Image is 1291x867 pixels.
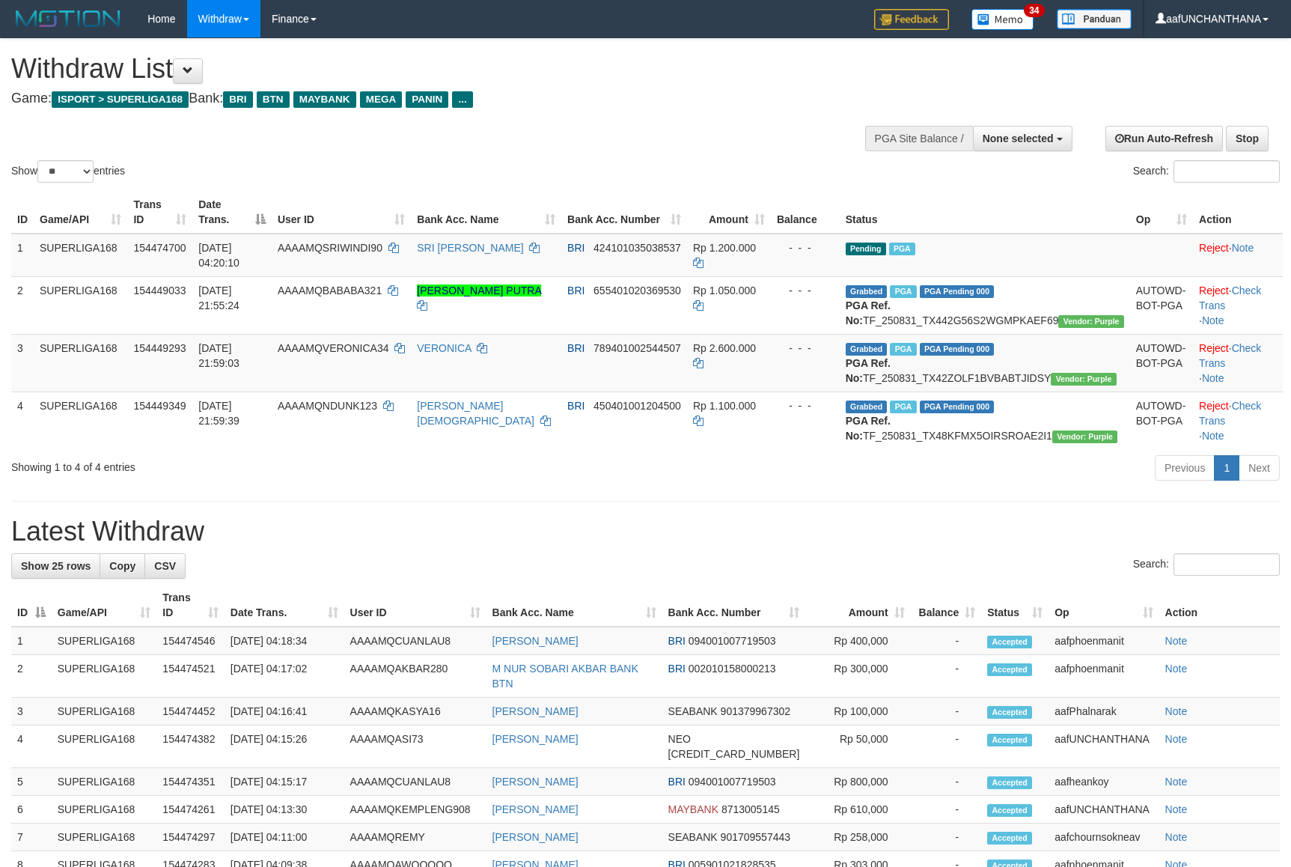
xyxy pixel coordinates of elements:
span: Copy 8713005145 to clipboard [721,803,780,815]
th: Amount: activate to sort column ascending [687,191,771,234]
th: Trans ID: activate to sort column ascending [127,191,192,234]
b: PGA Ref. No: [846,415,891,442]
th: Date Trans.: activate to sort column ascending [225,584,344,627]
td: 4 [11,725,52,768]
a: Show 25 rows [11,553,100,579]
span: BRI [668,663,686,675]
span: BRI [567,400,585,412]
img: MOTION_logo.png [11,7,125,30]
a: Note [1202,314,1224,326]
td: 5 [11,768,52,796]
span: Copy 094001007719503 to clipboard [689,776,776,788]
span: Show 25 rows [21,560,91,572]
select: Showentries [37,160,94,183]
span: Copy 901379967302 to clipboard [721,705,790,717]
label: Search: [1133,553,1280,576]
th: Bank Acc. Number: activate to sort column ascending [561,191,687,234]
span: [DATE] 21:59:39 [198,400,239,427]
td: Rp 50,000 [805,725,910,768]
th: Trans ID: activate to sort column ascending [156,584,224,627]
td: TF_250831_TX442G56S2WGMPKAEF69 [840,276,1130,334]
td: 1 [11,627,52,655]
span: Grabbed [846,285,888,298]
span: BRI [567,242,585,254]
span: Copy 901709557443 to clipboard [721,831,790,843]
span: 154449293 [133,342,186,354]
a: Reject [1199,400,1229,412]
td: SUPERLIGA168 [34,334,127,392]
td: SUPERLIGA168 [52,725,157,768]
td: Rp 100,000 [805,698,910,725]
td: Rp 400,000 [805,627,910,655]
span: AAAAMQBABABA321 [278,285,382,296]
span: PGA Pending [920,285,995,298]
td: [DATE] 04:15:26 [225,725,344,768]
th: ID [11,191,34,234]
th: Op: activate to sort column ascending [1049,584,1159,627]
span: 154449033 [133,285,186,296]
a: Reject [1199,342,1229,354]
th: Game/API: activate to sort column ascending [52,584,157,627]
div: - - - [777,283,834,298]
a: [PERSON_NAME] [492,776,579,788]
span: AAAAMQNDUNK123 [278,400,377,412]
a: Note [1165,803,1188,815]
span: NEO [668,733,691,745]
td: 154474382 [156,725,224,768]
a: [PERSON_NAME] [492,831,579,843]
td: - [911,627,982,655]
a: Stop [1226,126,1269,151]
td: aafUNCHANTHANA [1049,796,1159,824]
td: - [911,824,982,851]
td: [DATE] 04:11:00 [225,824,344,851]
span: Accepted [987,706,1032,719]
h1: Withdraw List [11,54,846,84]
div: Showing 1 to 4 of 4 entries [11,454,527,475]
a: Note [1165,635,1188,647]
td: · · [1193,276,1283,334]
td: Rp 610,000 [805,796,910,824]
span: BRI [567,285,585,296]
td: [DATE] 04:15:17 [225,768,344,796]
td: Rp 258,000 [805,824,910,851]
td: Rp 800,000 [805,768,910,796]
a: Check Trans [1199,400,1261,427]
span: Copy 5859459297920950 to clipboard [668,748,800,760]
a: Note [1165,733,1188,745]
td: AUTOWD-BOT-PGA [1130,276,1193,334]
span: Marked by aafheankoy [890,285,916,298]
span: [DATE] 21:59:03 [198,342,239,369]
a: CSV [144,553,186,579]
td: [DATE] 04:13:30 [225,796,344,824]
a: Note [1165,663,1188,675]
td: AAAAMQREMY [344,824,486,851]
td: 2 [11,655,52,698]
td: SUPERLIGA168 [52,627,157,655]
th: Bank Acc. Number: activate to sort column ascending [662,584,806,627]
th: User ID: activate to sort column ascending [272,191,411,234]
th: Bank Acc. Name: activate to sort column ascending [411,191,561,234]
a: Note [1232,242,1254,254]
span: Copy 002010158000213 to clipboard [689,663,776,675]
a: Copy [100,553,145,579]
td: 1 [11,234,34,277]
input: Search: [1174,160,1280,183]
td: AAAAMQCUANLAU8 [344,627,486,655]
td: · · [1193,392,1283,449]
span: Copy 424101035038537 to clipboard [593,242,681,254]
a: Note [1165,831,1188,843]
span: Copy 450401001204500 to clipboard [593,400,681,412]
span: Rp 2.600.000 [693,342,756,354]
td: Rp 300,000 [805,655,910,698]
th: Op: activate to sort column ascending [1130,191,1193,234]
td: aafUNCHANTHANA [1049,725,1159,768]
td: SUPERLIGA168 [34,392,127,449]
td: 154474351 [156,768,224,796]
td: 154474521 [156,655,224,698]
td: 154474297 [156,824,224,851]
span: Rp 1.100.000 [693,400,756,412]
span: Grabbed [846,401,888,413]
span: Vendor URL: https://trx4.1velocity.biz [1058,315,1123,328]
h1: Latest Withdraw [11,517,1280,547]
th: ID: activate to sort column descending [11,584,52,627]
